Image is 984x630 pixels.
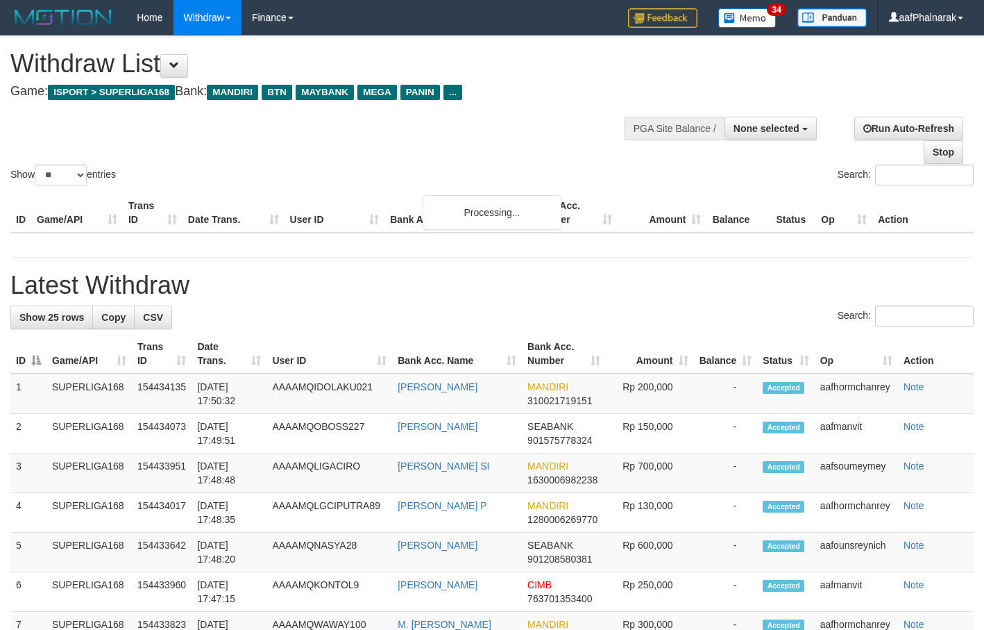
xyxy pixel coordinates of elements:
span: Accepted [763,382,804,394]
a: Note [904,381,924,392]
button: None selected [724,117,817,140]
span: Accepted [763,501,804,513]
span: ISPORT > SUPERLIGA168 [48,85,175,100]
th: Amount [618,193,707,233]
span: MANDIRI [527,381,568,392]
th: Status [770,193,815,233]
th: Action [872,193,974,233]
a: [PERSON_NAME] [398,579,477,590]
th: Trans ID [123,193,183,233]
a: [PERSON_NAME] P [398,500,486,511]
th: Date Trans.: activate to sort column ascending [192,334,266,374]
span: BTN [262,85,292,100]
a: Show 25 rows [10,306,93,329]
th: Date Trans. [183,193,285,233]
td: SUPERLIGA168 [46,493,132,533]
td: [DATE] 17:49:51 [192,414,266,454]
th: Balance [706,193,770,233]
td: - [694,533,758,572]
span: Copy 1280006269770 to clipboard [527,514,597,525]
span: CIMB [527,579,552,590]
div: PGA Site Balance / [625,117,724,140]
td: 4 [10,493,46,533]
td: 154433642 [132,533,192,572]
th: Amount: activate to sort column ascending [606,334,693,374]
th: Trans ID: activate to sort column ascending [132,334,192,374]
span: Copy 901208580381 to clipboard [527,554,592,565]
a: Note [904,421,924,432]
td: aafmanvit [815,414,898,454]
a: Copy [92,306,135,329]
span: Copy [101,312,126,323]
td: 2 [10,414,46,454]
th: Op [815,193,872,233]
td: 5 [10,533,46,572]
span: MEGA [357,85,397,100]
td: SUPERLIGA168 [46,533,132,572]
span: MANDIRI [207,85,258,100]
span: Show 25 rows [19,312,84,323]
td: AAAAMQOBOSS227 [266,414,392,454]
span: Copy 901575778324 to clipboard [527,435,592,446]
span: MANDIRI [527,461,568,472]
span: Copy 763701353400 to clipboard [527,593,592,604]
span: SEABANK [527,421,573,432]
td: aafhormchanrey [815,374,898,414]
th: Action [898,334,974,374]
img: Feedback.jpg [628,8,697,28]
label: Search: [838,306,974,326]
td: aafmanvit [815,572,898,612]
h4: Game: Bank: [10,85,642,99]
td: AAAAMQKONTOL9 [266,572,392,612]
td: 6 [10,572,46,612]
a: [PERSON_NAME] SI [398,461,489,472]
a: Note [904,461,924,472]
td: [DATE] 17:47:15 [192,572,266,612]
td: [DATE] 17:48:48 [192,454,266,493]
td: 154434135 [132,374,192,414]
input: Search: [875,165,974,185]
td: 154433960 [132,572,192,612]
td: Rp 200,000 [606,374,693,414]
select: Showentries [35,165,87,185]
th: Bank Acc. Number [528,193,618,233]
th: Bank Acc. Number: activate to sort column ascending [522,334,606,374]
th: Game/API [31,193,123,233]
span: MAYBANK [296,85,354,100]
td: aafsoumeymey [815,454,898,493]
td: SUPERLIGA168 [46,374,132,414]
input: Search: [875,306,974,326]
a: M. [PERSON_NAME] [398,619,491,630]
td: aafhormchanrey [815,493,898,533]
td: 154433951 [132,454,192,493]
td: Rp 150,000 [606,414,693,454]
a: Stop [924,140,963,164]
th: ID [10,193,31,233]
span: Accepted [763,461,804,473]
a: CSV [134,306,172,329]
a: Note [904,500,924,511]
th: Bank Acc. Name: activate to sort column ascending [392,334,522,374]
th: Game/API: activate to sort column ascending [46,334,132,374]
th: ID: activate to sort column descending [10,334,46,374]
a: Note [904,619,924,630]
label: Search: [838,165,974,185]
th: Op: activate to sort column ascending [815,334,898,374]
td: - [694,572,758,612]
a: [PERSON_NAME] [398,421,477,432]
label: Show entries [10,165,116,185]
span: CSV [143,312,163,323]
img: Button%20Memo.svg [718,8,777,28]
th: Balance: activate to sort column ascending [694,334,758,374]
td: - [694,374,758,414]
th: Bank Acc. Name [384,193,527,233]
th: User ID: activate to sort column ascending [266,334,392,374]
td: AAAAMQNASYA28 [266,533,392,572]
span: PANIN [400,85,440,100]
td: Rp 130,000 [606,493,693,533]
span: Copy 1630006982238 to clipboard [527,474,597,486]
th: User ID [285,193,385,233]
td: - [694,454,758,493]
td: 1 [10,374,46,414]
td: AAAAMQLIGACIRO [266,454,392,493]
